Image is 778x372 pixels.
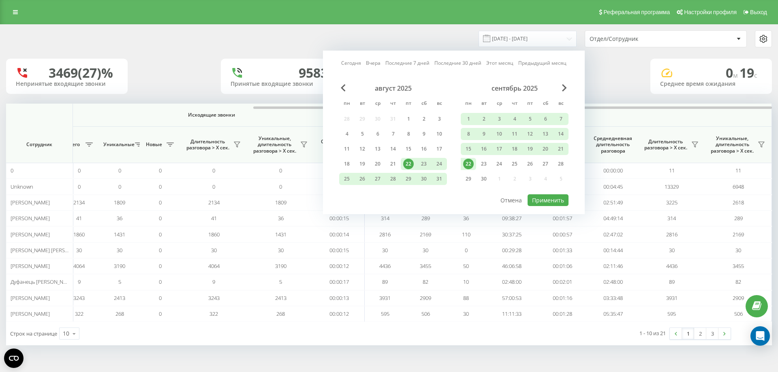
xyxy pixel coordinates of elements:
abbr: среда [372,98,384,110]
span: 11 [735,167,741,174]
div: вс 14 сент. 2025 г. [553,128,569,140]
span: 1809 [275,199,286,206]
div: 24 [434,159,445,169]
span: 0 [159,199,162,206]
div: 5 [525,114,535,124]
div: пн 25 авг. 2025 г. [339,173,355,185]
span: 2909 [733,294,744,302]
span: Unknown [11,183,33,190]
div: 10 [494,129,504,139]
a: Сегодня [341,59,361,67]
div: 19 [357,159,368,169]
div: 8 [463,129,474,139]
div: вс 24 авг. 2025 г. [432,158,447,170]
div: 26 [357,174,368,184]
span: 2413 [114,294,125,302]
span: Уникальные, длительность разговора > Х сек. [709,135,755,154]
span: 30 [382,247,388,254]
span: 4064 [208,262,220,270]
span: 4436 [379,262,391,270]
div: вт 19 авг. 2025 г. [355,158,370,170]
div: Отдел/Сотрудник [590,36,686,43]
span: 2618 [733,199,744,206]
span: 0 [212,167,215,174]
span: [PERSON_NAME] [11,262,50,270]
td: 02:47:02 [588,226,638,242]
div: сб 6 сент. 2025 г. [538,113,553,125]
abbr: воскресенье [433,98,445,110]
div: вт 5 авг. 2025 г. [355,128,370,140]
td: 00:00:12 [314,306,365,322]
span: 89 [669,278,675,285]
div: пт 8 авг. 2025 г. [401,128,416,140]
div: Принятые входящие звонки [231,81,333,87]
span: 88 [463,294,469,302]
span: 5 [279,278,282,285]
span: 30 [423,247,428,254]
span: 1431 [275,231,286,238]
a: Этот месяц [486,59,513,67]
div: пт 22 авг. 2025 г. [401,158,416,170]
div: 21 [388,159,398,169]
div: 10 [63,329,69,338]
span: Уникальные [103,141,133,148]
div: вт 23 сент. 2025 г. [476,158,492,170]
span: 0 [11,167,13,174]
div: сб 16 авг. 2025 г. [416,143,432,155]
a: 3 [706,328,718,339]
div: 27 [540,159,551,169]
span: 2816 [666,231,678,238]
div: вс 7 сент. 2025 г. [553,113,569,125]
div: пн 11 авг. 2025 г. [339,143,355,155]
div: 7 [556,114,566,124]
div: сентябрь 2025 [461,84,569,92]
td: 02:48:00 [486,274,537,290]
div: 9 [479,129,489,139]
span: [PERSON_NAME] [11,199,50,206]
span: 0 [159,294,162,302]
div: пн 1 сент. 2025 г. [461,113,476,125]
div: 11 [342,144,352,154]
div: 4 [509,114,520,124]
div: 18 [342,159,352,169]
span: 289 [734,215,743,222]
td: 00:00:00 [314,163,365,179]
div: ср 10 сент. 2025 г. [492,128,507,140]
div: 11 [509,129,520,139]
span: 314 [381,215,389,222]
div: сб 9 авг. 2025 г. [416,128,432,140]
div: Среднее время ожидания [660,81,762,87]
span: Дуфанець [PERSON_NAME] [11,278,75,285]
span: 30 [117,247,122,254]
div: 10 [434,129,445,139]
div: 29 [403,174,414,184]
td: 00:00:00 [314,179,365,194]
span: 13329 [665,183,679,190]
span: 3190 [114,262,125,270]
div: 14 [388,144,398,154]
td: 00:00:57 [537,226,588,242]
span: 30 [669,247,675,254]
span: 36 [278,215,284,222]
div: пн 29 сент. 2025 г. [461,173,476,185]
div: 3 [434,114,445,124]
span: Всего [63,141,83,148]
span: 1431 [114,231,125,238]
div: 8 [403,129,414,139]
div: август 2025 [339,84,447,92]
span: 0 [78,183,81,190]
span: 1860 [208,231,220,238]
span: 5 [118,278,121,285]
span: [PERSON_NAME] [11,231,50,238]
div: 25 [509,159,520,169]
span: Сотрудник [13,141,66,148]
span: Длительность разговора > Х сек. [184,138,231,151]
span: 0 [159,167,162,174]
span: Среднее время ожидания [320,138,358,151]
td: 00:00:14 [314,195,365,210]
span: 82 [423,278,428,285]
div: чт 4 сент. 2025 г. [507,113,522,125]
a: 2 [694,328,706,339]
div: 16 [479,144,489,154]
div: 29 [463,174,474,184]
